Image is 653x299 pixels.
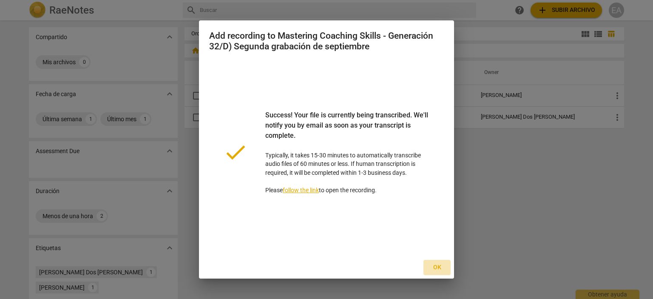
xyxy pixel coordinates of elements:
[265,110,430,151] div: Success! Your file is currently being transcribed. We'll notify you by email as soon as your tran...
[223,140,248,165] span: done
[283,187,319,194] a: follow the link
[209,31,444,51] h2: Add recording to Mastering Coaching Skills - Generación 32/D) Segunda grabación de septiembre
[423,260,451,275] button: Ok
[430,263,444,272] span: Ok
[265,110,430,195] p: Typically, it takes 15-30 minutes to automatically transcribe audio files of 60 minutes or less. ...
